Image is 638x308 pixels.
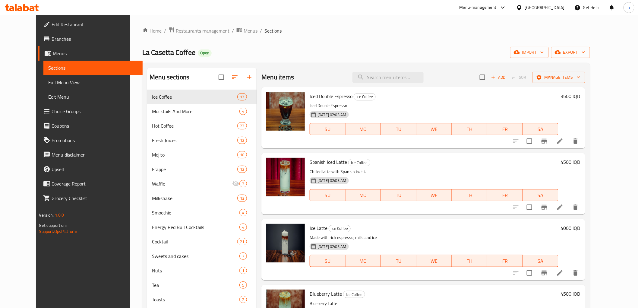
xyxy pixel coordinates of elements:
a: Menus [38,46,142,61]
span: TH [454,125,485,134]
button: TU [381,189,416,201]
div: items [239,108,247,115]
div: Cocktail21 [147,234,257,249]
p: Chilled latte with Spanish twist. [310,168,558,176]
input: search [352,72,424,83]
div: Open [198,49,212,57]
span: Menus [53,50,137,57]
a: Support.OpsPlatform [39,227,77,235]
span: Menus [244,27,257,34]
button: WE [416,255,452,267]
span: Version: [39,211,54,219]
button: delete [568,134,583,148]
div: Sweets and cakes7 [147,249,257,263]
button: WE [416,189,452,201]
span: 23 [238,123,247,129]
span: Edit Menu [48,93,137,100]
div: Cocktail [152,238,237,245]
span: MO [348,125,379,134]
span: 12 [238,138,247,143]
div: Milkshake13 [147,191,257,205]
span: Blueberry Latte [310,289,342,298]
span: Sections [48,64,137,71]
div: Smoothie [152,209,239,216]
span: FR [490,125,520,134]
span: Select to update [523,201,536,214]
div: Ice Coffee [343,291,365,298]
span: MO [348,257,379,265]
button: TH [452,189,488,201]
div: items [239,180,247,187]
a: Menus [236,27,257,35]
span: Ice Coffee [349,159,370,166]
div: items [237,151,247,158]
button: export [551,47,590,58]
span: 10 [238,152,247,158]
span: SU [312,191,343,200]
a: Promotions [38,133,142,148]
h2: Menu items [261,73,294,82]
div: items [237,195,247,202]
span: WE [419,257,450,265]
img: Spanish Iced Latte [266,158,305,196]
div: items [239,252,247,260]
h6: 4500 IQD [561,290,580,298]
span: Tea [152,281,239,289]
span: [DATE] 02:03 AM [315,244,349,249]
div: Toasts [152,296,239,303]
a: Coupons [38,119,142,133]
div: Ice Coffee [329,225,351,232]
nav: breadcrumb [142,27,590,35]
span: Ice Coffee [152,93,237,100]
span: Add [490,74,507,81]
h6: 4000 IQD [561,224,580,232]
a: Coverage Report [38,176,142,191]
span: WE [419,125,450,134]
span: TU [383,125,414,134]
span: Add item [489,73,508,82]
span: Select to update [523,267,536,279]
span: Choice Groups [52,108,137,115]
button: TU [381,123,416,135]
span: TU [383,257,414,265]
span: Edit Restaurant [52,21,137,28]
a: Home [142,27,162,34]
span: TH [454,191,485,200]
span: Sections [264,27,282,34]
span: Menu disclaimer [52,151,137,158]
span: [DATE] 02:03 AM [315,112,349,118]
button: SA [523,255,558,267]
button: FR [487,255,523,267]
button: FR [487,189,523,201]
button: Branch-specific-item [537,200,551,214]
p: Blueberry Latte [310,300,558,307]
button: SU [310,255,346,267]
span: SA [525,257,556,265]
span: 3 [240,181,247,187]
button: TH [452,123,488,135]
span: WE [419,191,450,200]
div: Ice Coffee [354,93,376,100]
button: delete [568,200,583,214]
span: MO [348,191,379,200]
span: Waffle [152,180,232,187]
div: items [237,238,247,245]
span: Coverage Report [52,180,137,187]
span: Ice Coffee [354,93,375,100]
button: SU [310,189,346,201]
span: Ice Coffee [329,225,350,232]
div: Nuts1 [147,263,257,278]
span: 1.0.0 [55,211,64,219]
span: Select all sections [215,71,228,84]
span: Nuts [152,267,239,274]
span: Get support on: [39,221,67,229]
button: SU [310,123,346,135]
span: import [515,49,544,56]
div: Smoothie4 [147,205,257,220]
button: Branch-specific-item [537,266,551,280]
span: Iced Double Espresso [310,92,352,101]
span: Manage items [537,74,580,81]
